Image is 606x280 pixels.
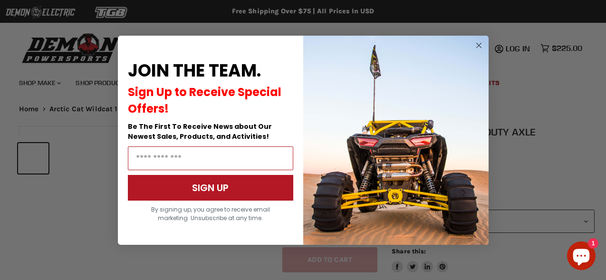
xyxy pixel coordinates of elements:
[128,58,261,83] span: JOIN THE TEAM.
[303,36,489,245] img: a9095488-b6e7-41ba-879d-588abfab540b.jpeg
[151,205,270,222] span: By signing up, you agree to receive email marketing. Unsubscribe at any time.
[128,146,293,170] input: Email Address
[473,39,485,51] button: Close dialog
[128,175,293,201] button: SIGN UP
[564,241,598,272] inbox-online-store-chat: Shopify online store chat
[128,84,281,116] span: Sign Up to Receive Special Offers!
[128,122,272,141] span: Be The First To Receive News about Our Newest Sales, Products, and Activities!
